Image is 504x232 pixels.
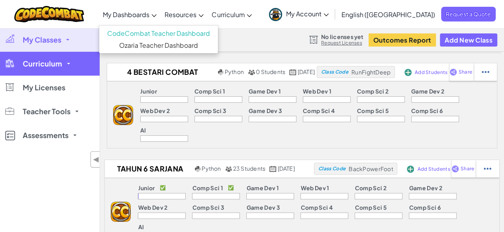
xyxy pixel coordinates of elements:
[105,163,193,175] h2: TAHUN 6 SARJANA
[246,204,280,211] p: Game Dev 3
[99,39,218,51] a: Ozaria Teacher Dashboard
[441,7,496,21] a: Request a Quote
[357,107,389,114] p: Comp Sci 5
[23,84,65,91] span: My Licenses
[321,70,348,74] span: Class Code
[482,68,489,76] img: IconStudentEllipsis.svg
[449,68,457,76] img: IconShare_Purple.svg
[103,10,149,19] span: My Dashboards
[459,70,472,74] span: Share
[451,165,459,172] img: IconShare_Purple.svg
[417,167,450,172] span: Add Students
[195,166,201,172] img: python.png
[248,69,255,75] img: MultipleUsers.png
[341,10,435,19] span: English ([GEOGRAPHIC_DATA])
[321,40,363,46] a: Request Licenses
[161,4,208,25] a: Resources
[440,33,497,47] button: Add New Class
[357,88,388,94] p: Comp Sci 2
[192,204,224,211] p: Comp Sci 3
[249,107,282,114] p: Game Dev 3
[286,10,329,18] span: My Account
[208,4,256,25] a: Curriculum
[409,204,440,211] p: Comp Sci 6
[355,204,386,211] p: Comp Sci 5
[228,185,234,191] p: ✅
[138,185,155,191] p: Junior
[277,165,294,172] span: [DATE]
[165,10,196,19] span: Resources
[337,4,439,25] a: English ([GEOGRAPHIC_DATA])
[256,68,285,75] span: 0 Students
[318,166,345,171] span: Class Code
[23,132,69,139] span: Assessments
[14,6,84,22] img: CodeCombat logo
[113,105,133,125] img: logo
[269,166,277,172] img: calendar.svg
[351,68,390,76] span: RunFightDeep
[105,163,314,175] a: TAHUN 6 SARJANA Python 23 Students [DATE]
[138,204,167,211] p: Web Dev 2
[225,166,232,172] img: MultipleUsers.png
[321,33,363,40] span: No licenses yet
[218,69,224,75] img: python.png
[300,185,329,191] p: Web Dev 1
[224,68,243,75] span: Python
[349,165,393,172] span: BackPowerFoot
[415,70,447,75] span: Add Students
[23,108,71,115] span: Teacher Tools
[303,88,331,94] p: Web Dev 1
[249,88,281,94] p: Game Dev 1
[303,107,335,114] p: Comp Sci 4
[23,60,62,67] span: Curriculum
[369,33,436,47] button: Outcomes Report
[107,66,216,78] h2: 4 BESTARI COMBAT CLAN
[99,4,161,25] a: My Dashboards
[140,107,170,114] p: Web Dev 2
[411,88,444,94] p: Game Dev 2
[484,165,491,172] img: IconStudentEllipsis.svg
[265,2,333,27] a: My Account
[202,165,221,172] span: Python
[404,69,412,76] img: IconAddStudents.svg
[300,204,332,211] p: Comp Sci 4
[355,185,386,191] p: Comp Sci 2
[289,69,296,75] img: calendar.svg
[23,36,61,43] span: My Classes
[138,224,144,230] p: AI
[407,166,414,173] img: IconAddStudents.svg
[194,88,225,94] p: Comp Sci 1
[99,27,218,39] a: CodeCombat Teacher Dashboard
[212,10,245,19] span: Curriculum
[194,107,226,114] p: Comp Sci 3
[411,107,443,114] p: Comp Sci 6
[461,166,474,171] span: Share
[159,185,165,191] p: ✅
[192,185,223,191] p: Comp Sci 1
[269,8,282,21] img: avatar
[107,66,317,78] a: 4 BESTARI COMBAT CLAN Python 0 Students [DATE]
[93,154,100,165] span: ◀
[140,88,157,94] p: Junior
[140,127,146,133] p: AI
[246,185,278,191] p: Game Dev 1
[409,185,442,191] p: Game Dev 2
[111,202,131,222] img: logo
[297,68,314,75] span: [DATE]
[233,165,266,172] span: 23 Students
